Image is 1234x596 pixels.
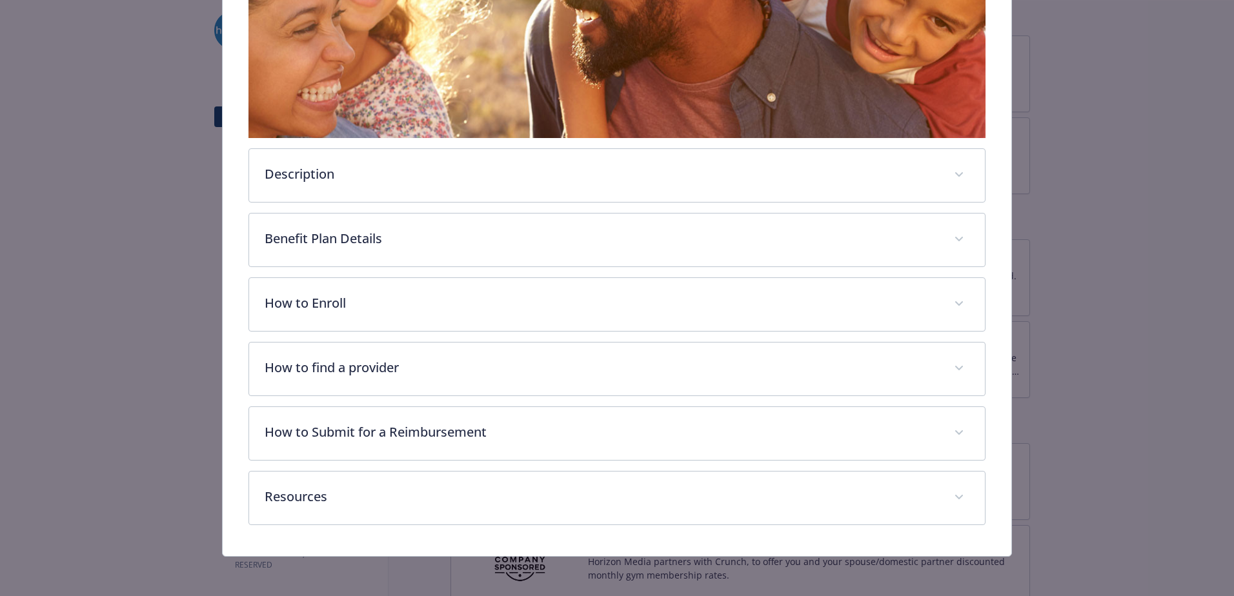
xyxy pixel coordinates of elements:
[265,422,938,442] p: How to Submit for a Reimbursement
[249,278,985,331] div: How to Enroll
[265,164,938,184] p: Description
[265,293,938,313] p: How to Enroll
[249,343,985,395] div: How to find a provider
[265,358,938,377] p: How to find a provider
[249,149,985,202] div: Description
[249,407,985,460] div: How to Submit for a Reimbursement
[265,487,938,506] p: Resources
[265,229,938,248] p: Benefit Plan Details
[249,214,985,266] div: Benefit Plan Details
[249,472,985,524] div: Resources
